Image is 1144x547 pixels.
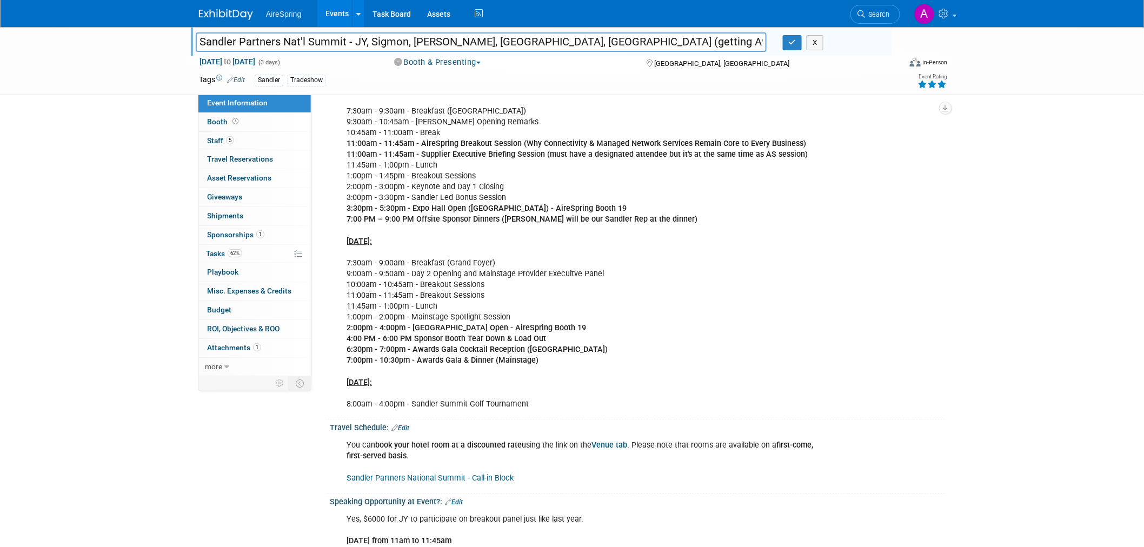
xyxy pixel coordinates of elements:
span: Budget [207,305,231,314]
div: Sandler [255,75,283,86]
a: Event Information [198,94,311,112]
b: 11:00am - 11:45am - Supplier Executive Briefing Session (must have a designated attendee but it's... [347,150,808,159]
span: 1 [256,230,264,238]
b: 7:00pm - 10:30pm - Awards Gala & Dinner (Mainstage) [347,356,538,365]
a: Edit [391,424,409,432]
a: Search [850,5,900,24]
b: 7:00 PM – 9:00 PM Offsite Sponsor Dinners ([PERSON_NAME] will be our Sandler Rep at the dinner) [347,215,697,224]
span: Playbook [207,268,238,276]
b: 11:00am - 11:45am - AireSpring Breakout Session (Why Connectivity & Managed Network Services Rema... [347,139,806,148]
b: 6:30pm - 7:00pm - Awards Gala Cocktail Reception ([GEOGRAPHIC_DATA]) [347,345,608,354]
span: more [205,362,222,371]
button: Booth & Presenting [390,57,485,68]
td: Tags [199,74,245,86]
a: Misc. Expenses & Credits [198,282,311,301]
span: (3 days) [257,59,280,66]
b: 4:00 PM - 6:00 PM Sponsor Booth Tear Down & Load Out [347,334,546,343]
img: Aila Ortiaga [914,4,935,24]
img: ExhibitDay [199,9,253,20]
span: AireSpring [266,10,301,18]
div: In-Person [922,58,948,66]
b: 2:00pm - 4:00pm - [GEOGRAPHIC_DATA] Open - AireSpring Booth 19 [347,323,586,332]
div: You can using the link on the . Please note that rooms are available on a . [339,435,826,489]
a: Edit [445,498,463,506]
span: Shipments [207,211,243,220]
span: 62% [228,249,242,257]
b: [DATE]: [347,237,372,246]
a: Playbook [198,263,311,282]
a: Edit [227,76,245,84]
span: Search [865,10,890,18]
span: ROI, Objectives & ROO [207,324,280,333]
span: Booth [207,117,241,126]
a: Shipments [198,207,311,225]
span: Giveaways [207,192,242,201]
td: Toggle Event Tabs [289,376,311,390]
a: ROI, Objectives & ROO [198,320,311,338]
a: Sponsorships1 [198,226,311,244]
div: Travel Schedule: [330,419,945,433]
span: Booth not reserved yet [230,117,241,125]
span: Event Information [207,98,268,107]
span: 5 [226,136,234,144]
b: [DATE]: [347,378,372,387]
b: book your hotel room at a discounted rate [375,441,522,450]
a: Sandler Partners National Summit - Call-in Block [347,473,514,483]
a: Budget [198,301,311,319]
span: Travel Reservations [207,155,273,163]
div: Event Rating [918,74,947,79]
span: Staff [207,136,234,145]
span: [GEOGRAPHIC_DATA], [GEOGRAPHIC_DATA] [654,59,789,68]
span: Attachments [207,343,261,352]
span: 1 [253,343,261,351]
a: Asset Reservations [198,169,311,188]
span: Asset Reservations [207,174,271,182]
a: Booth [198,113,311,131]
a: Staff5 [198,132,311,150]
b: [DATE] from 11am to 11:45am [347,536,451,545]
a: Venue tab [591,441,627,450]
b: 3:30pm - 5:30pm - Expo Hall Open ([GEOGRAPHIC_DATA]) - AireSpring Booth 19 [347,204,627,213]
a: Attachments1 [198,339,311,357]
button: X [807,35,823,50]
span: Tasks [206,249,242,258]
div: Event Format [836,56,948,72]
a: Tasks62% [198,245,311,263]
a: Travel Reservations [198,150,311,169]
span: Sponsorships [207,230,264,239]
span: [DATE] [DATE] [199,57,256,66]
a: Giveaways [198,188,311,206]
span: Misc. Expenses & Credits [207,286,291,295]
div: Speaking Opportunity at Event?: [330,493,945,508]
span: to [222,57,232,66]
div: Tradeshow [287,75,326,86]
td: Personalize Event Tab Strip [270,376,289,390]
img: Format-Inperson.png [910,58,921,66]
a: more [198,358,311,376]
